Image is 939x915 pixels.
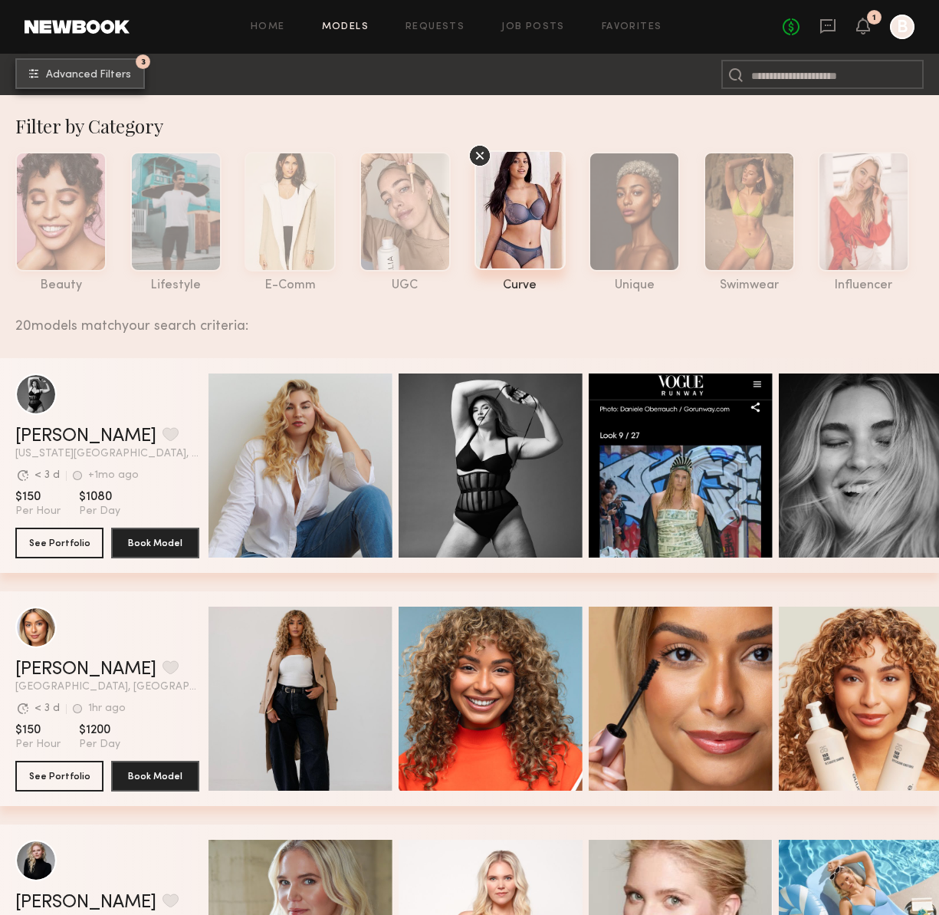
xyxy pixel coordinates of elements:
[79,505,120,518] span: Per Day
[15,528,103,558] button: See Portfolio
[34,470,60,481] div: < 3 d
[602,22,662,32] a: Favorites
[360,279,451,292] div: UGC
[245,279,336,292] div: e-comm
[15,738,61,752] span: Per Hour
[111,528,199,558] button: Book Model
[15,301,927,334] div: 20 models match your search criteria:
[405,22,465,32] a: Requests
[79,489,120,505] span: $1080
[141,58,146,65] span: 3
[15,761,103,792] button: See Portfolio
[15,58,145,89] button: 3Advanced Filters
[251,22,285,32] a: Home
[15,505,61,518] span: Per Hour
[15,660,156,679] a: [PERSON_NAME]
[322,22,369,32] a: Models
[111,761,199,792] button: Book Model
[15,427,156,446] a: [PERSON_NAME]
[474,279,566,292] div: curve
[46,70,131,81] span: Advanced Filters
[704,279,795,292] div: swimwear
[872,14,876,22] div: 1
[15,722,61,738] span: $150
[15,114,939,138] div: Filter by Category
[15,894,156,912] a: [PERSON_NAME]
[130,279,222,292] div: lifestyle
[88,703,126,714] div: 1hr ago
[818,279,909,292] div: influencer
[88,470,139,481] div: +1mo ago
[79,738,120,752] span: Per Day
[34,703,60,714] div: < 3 d
[501,22,565,32] a: Job Posts
[15,489,61,505] span: $150
[79,722,120,738] span: $1200
[15,279,107,292] div: beauty
[589,279,680,292] div: unique
[15,682,199,693] span: [GEOGRAPHIC_DATA], [GEOGRAPHIC_DATA]
[890,15,914,39] a: B
[15,449,199,459] span: [US_STATE][GEOGRAPHIC_DATA], [GEOGRAPHIC_DATA]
